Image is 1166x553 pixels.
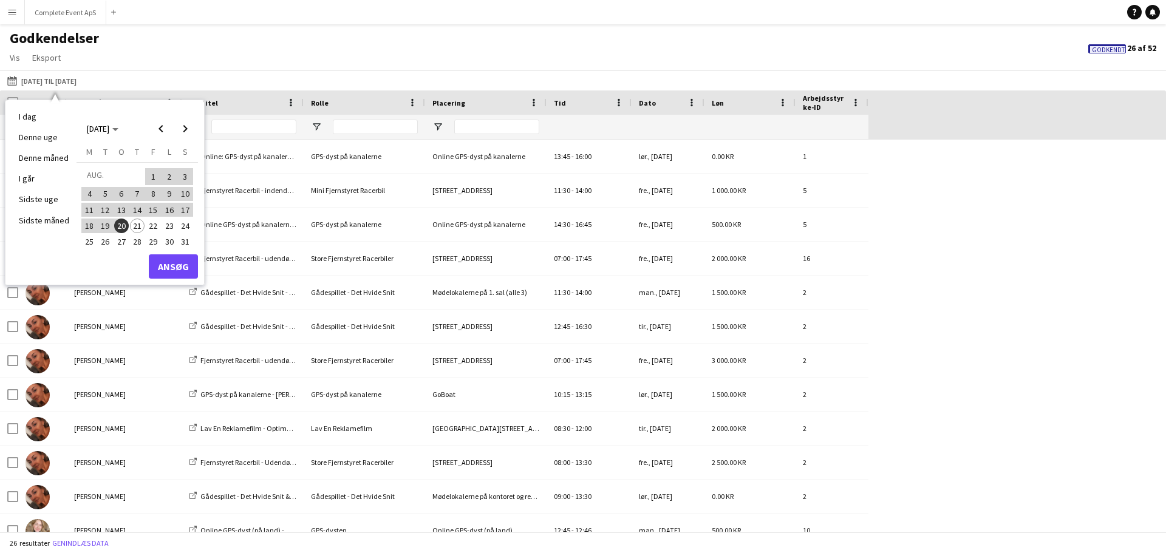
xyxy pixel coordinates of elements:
[118,146,124,157] span: O
[145,167,161,186] button: 01-08-2025
[129,234,145,249] button: 28-08-2025
[571,526,574,535] span: -
[211,120,296,134] input: Jobtitel Filter Input
[146,219,160,233] span: 22
[178,203,193,217] span: 17
[796,310,868,343] div: 2
[796,174,868,207] div: 5
[796,480,868,513] div: 2
[571,220,574,229] span: -
[311,121,322,132] button: Åbn Filtermenu
[178,234,193,249] span: 31
[571,458,574,467] span: -
[114,234,129,249] span: 27
[571,288,574,297] span: -
[189,458,361,467] a: Fjernstyret Racerbil - Udendørs - Muskelsvindfonden
[575,390,592,399] span: 13:15
[189,98,218,107] span: Jobtitel
[26,315,50,339] img: Louise Jensen
[200,390,339,399] span: GPS-dyst på kanalerne - [PERSON_NAME] VVS
[67,514,182,547] div: [PERSON_NAME]
[114,187,129,202] span: 6
[82,234,97,249] span: 25
[796,344,868,377] div: 2
[189,424,326,433] a: Lav En Reklamefilm - Optimus Anlæg A/S
[162,168,177,185] span: 2
[554,98,566,107] span: Tid
[177,234,193,249] button: 31-08-2025
[632,480,704,513] div: lør., [DATE]
[81,202,97,218] button: 11-08-2025
[189,356,416,365] a: Fjernstyret Racerbil - udendørs - Personaleforeningen [PERSON_NAME]
[12,148,77,168] li: Denne måned
[114,203,129,217] span: 13
[26,281,50,305] img: Louise Jensen
[200,356,416,365] span: Fjernstyret Racerbil - udendørs - Personaleforeningen [PERSON_NAME]
[26,98,41,107] span: Foto
[796,208,868,241] div: 5
[425,344,547,377] div: [STREET_ADDRESS]
[97,218,113,234] button: 19-08-2025
[145,234,161,249] button: 29-08-2025
[554,356,570,365] span: 07:00
[304,310,425,343] div: Gådespillet - Det Hvide Snit
[425,378,547,411] div: GoBoat
[26,485,50,509] img: Louise Jensen
[114,202,129,218] button: 13-08-2025
[632,242,704,275] div: fre., [DATE]
[575,152,592,161] span: 16:00
[554,288,570,297] span: 11:30
[311,98,329,107] span: Rolle
[575,254,592,263] span: 17:45
[425,276,547,309] div: Mødelokalerne på 1. sal (alle 3)
[425,412,547,445] div: [GEOGRAPHIC_DATA][STREET_ADDRESS]
[67,276,182,309] div: [PERSON_NAME]
[304,480,425,513] div: Gådespillet - Det Hvide Snit
[189,186,383,195] a: Fjernstyret Racerbil - indendørs - JJI Akustik & Inventar A/S -
[200,186,383,195] span: Fjernstyret Racerbil - indendørs - JJI Akustik & Inventar A/S -
[145,218,161,234] button: 22-08-2025
[1092,46,1125,54] span: Godkendt
[114,234,129,249] button: 27-08-2025
[177,218,193,234] button: 24-08-2025
[151,146,155,157] span: F
[26,451,50,475] img: Louise Jensen
[130,234,145,249] span: 28
[130,219,145,233] span: 21
[554,458,570,467] span: 08:00
[162,234,177,249] span: 30
[189,288,344,297] a: Gådespillet - Det Hvide Snit - Frømandskorpset
[189,220,327,229] a: Online GPS-dyst på kanalerne - DAQUMA
[161,202,177,218] button: 16-08-2025
[98,187,113,202] span: 5
[425,174,547,207] div: [STREET_ADDRESS]
[554,390,570,399] span: 10:15
[575,526,592,535] span: 12:46
[97,234,113,249] button: 26-08-2025
[712,458,746,467] span: 2 500.00 KR
[67,446,182,479] div: [PERSON_NAME]
[98,203,113,217] span: 12
[796,412,868,445] div: 2
[183,146,188,157] span: S
[145,186,161,202] button: 08-08-2025
[189,526,338,535] a: Online GPS-dyst (på land) - Novo Nordisk A/S
[796,378,868,411] div: 2
[200,526,338,535] span: Online GPS-dyst (på land) - Novo Nordisk A/S
[161,167,177,186] button: 02-08-2025
[425,242,547,275] div: [STREET_ADDRESS]
[632,174,704,207] div: fre., [DATE]
[304,140,425,173] div: GPS-dyst på kanalerne
[575,424,592,433] span: 12:00
[81,218,97,234] button: 18-08-2025
[149,117,173,141] button: Previous month
[12,127,77,148] li: Denne uge
[10,52,20,63] span: Vis
[712,152,734,161] span: 0.00 KR
[200,220,327,229] span: Online GPS-dyst på kanalerne - DAQUMA
[639,98,656,107] span: Dato
[12,210,77,231] li: Sidste måned
[82,187,97,202] span: 4
[575,186,592,195] span: 14:00
[67,378,182,411] div: [PERSON_NAME]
